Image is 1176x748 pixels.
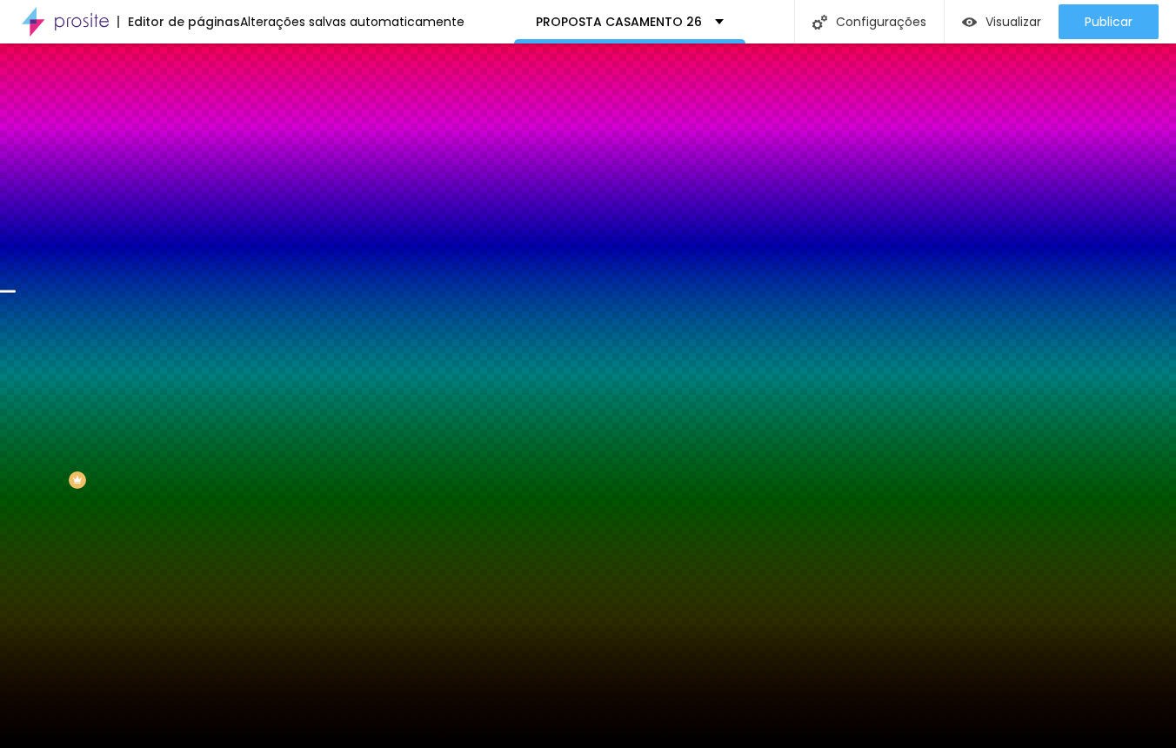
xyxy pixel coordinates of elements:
img: view-1.svg [962,15,977,30]
div: Editor de páginas [117,16,240,28]
div: Alterações salvas automaticamente [240,16,464,28]
button: Visualizar [945,4,1059,39]
p: PROPOSTA CASAMENTO 26 [536,16,702,28]
img: Icone [812,15,827,30]
button: Publicar [1059,4,1159,39]
span: Visualizar [986,15,1041,29]
span: Publicar [1085,15,1133,29]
